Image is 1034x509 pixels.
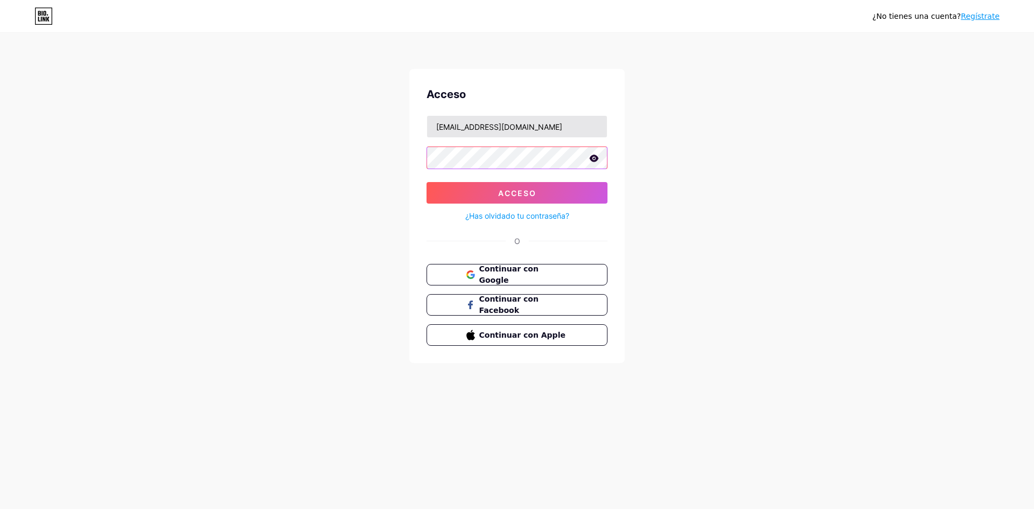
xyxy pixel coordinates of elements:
button: Continuar con Google [427,264,607,285]
font: Continuar con Facebook [479,295,539,315]
input: Nombre de usuario [427,116,607,137]
button: Acceso [427,182,607,204]
button: Continuar con Apple [427,324,607,346]
font: O [514,236,520,246]
a: ¿Has olvidado tu contraseña? [465,210,569,221]
font: ¿No tienes una cuenta? [872,12,961,20]
button: Continuar con Facebook [427,294,607,316]
font: ¿Has olvidado tu contraseña? [465,211,569,220]
font: Continuar con Google [479,264,539,284]
font: Acceso [498,189,536,198]
font: Acceso [427,88,466,101]
font: Continuar con Apple [479,331,565,339]
a: Regístrate [961,12,1000,20]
